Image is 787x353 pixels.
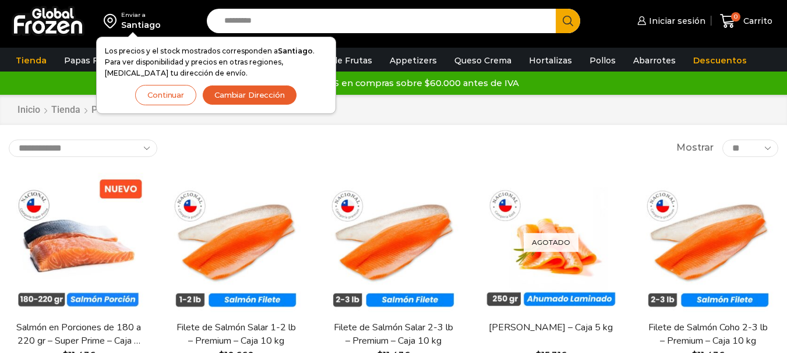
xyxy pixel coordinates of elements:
a: Inicio [17,104,41,117]
div: Enviar a [121,11,161,19]
button: Search button [556,9,580,33]
div: Santiago [121,19,161,31]
a: Papas Fritas [58,49,123,72]
a: Iniciar sesión [634,9,705,33]
a: Hortalizas [523,49,578,72]
strong: Santiago [278,47,313,55]
a: Salmón en Porciones de 180 a 220 gr – Super Prime – Caja 5 kg [16,321,142,348]
a: 0 Carrito [717,8,775,35]
a: Queso Crema [449,49,517,72]
p: Los precios y el stock mostrados corresponden a . Para ver disponibilidad y precios en otras regi... [105,45,327,79]
button: Continuar [135,85,196,105]
span: Mostrar [676,141,714,155]
a: [PERSON_NAME] – Caja 5 kg [488,321,614,334]
a: Tienda [10,49,52,72]
a: Pulpa de Frutas [299,49,378,72]
button: Cambiar Dirección [202,85,297,105]
a: Appetizers [384,49,443,72]
a: Filete de Salmón Coho 2-3 lb – Premium – Caja 10 kg [645,321,771,348]
span: Iniciar sesión [646,15,705,27]
span: Carrito [740,15,772,27]
a: Filete de Salmón Salar 2-3 lb – Premium – Caja 10 kg [330,321,456,348]
a: Descuentos [687,49,753,72]
nav: Breadcrumb [17,104,224,117]
a: Pollos [584,49,622,72]
p: Agotado [524,233,578,252]
a: Abarrotes [627,49,682,72]
img: address-field-icon.svg [104,11,121,31]
span: 0 [731,12,740,22]
a: Tienda [51,104,81,117]
select: Pedido de la tienda [9,140,157,157]
a: Pescados y Mariscos [91,104,182,117]
a: Filete de Salmón Salar 1-2 lb – Premium – Caja 10 kg [173,321,299,348]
